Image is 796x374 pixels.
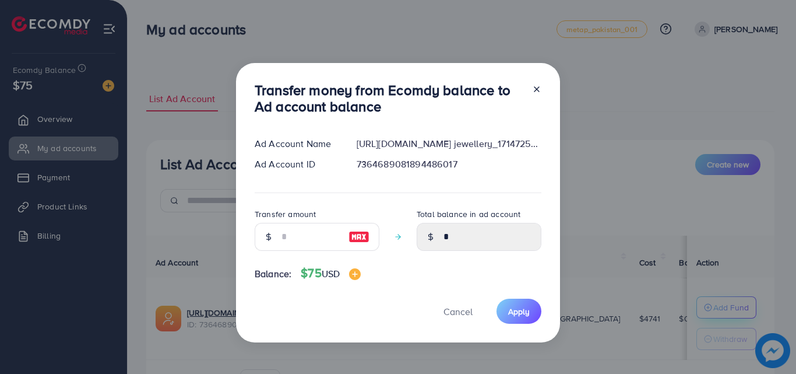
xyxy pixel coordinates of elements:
span: Cancel [443,305,473,318]
div: 7364689081894486017 [347,158,551,171]
h4: $75 [301,266,361,281]
button: Cancel [429,299,487,324]
span: USD [322,267,340,280]
h3: Transfer money from Ecomdy balance to Ad account balance [255,82,523,116]
span: Balance: [255,267,291,281]
div: [URL][DOMAIN_NAME] jewellery_1714725321365 [347,137,551,151]
div: Ad Account ID [245,158,347,171]
button: Apply [496,299,541,324]
label: Transfer amount [255,208,316,220]
img: image [348,230,369,244]
label: Total balance in ad account [417,208,520,220]
div: Ad Account Name [245,137,347,151]
img: image [349,268,361,280]
span: Apply [508,306,530,317]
